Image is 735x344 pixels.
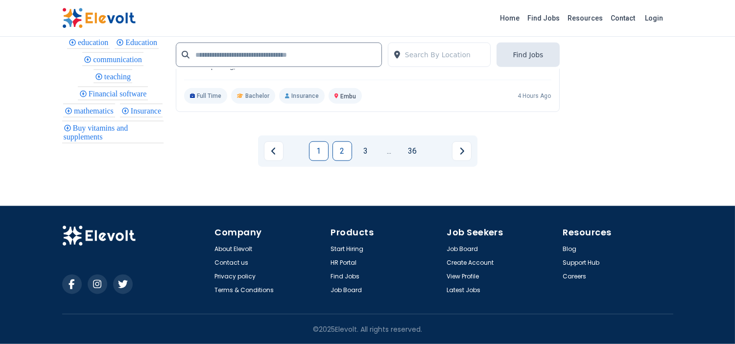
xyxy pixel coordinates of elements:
[640,8,669,28] a: Login
[563,273,587,280] a: Careers
[120,104,163,117] div: Insurance
[215,286,274,294] a: Terms & Conditions
[62,121,164,143] div: Buy vitamins and supplements
[332,141,352,161] a: Page 2
[215,259,249,267] a: Contact us
[563,259,600,267] a: Support Hub
[447,226,557,239] h4: Job Seekers
[74,107,117,115] span: mathematics
[215,245,253,253] a: About Elevolt
[264,141,472,161] ul: Pagination
[78,87,148,100] div: Financial software
[78,38,111,46] span: education
[309,141,329,161] a: Page 1 is your current page
[356,141,376,161] a: Page 3
[184,88,228,104] p: Full Time
[331,259,357,267] a: HR Portal
[93,55,145,64] span: communication
[340,93,356,100] span: Embu
[447,273,479,280] a: View Profile
[264,141,284,161] a: Previous page
[62,8,136,28] img: Elevolt
[131,107,164,115] span: Insurance
[313,324,422,334] p: © 2025 Elevolt. All rights reserved.
[447,259,494,267] a: Create Account
[331,286,362,294] a: Job Board
[67,35,110,49] div: education
[331,226,441,239] h4: Products
[245,92,269,100] span: Bachelor
[403,141,423,161] a: Page 36
[104,72,134,81] span: teaching
[563,226,673,239] h4: Resources
[447,286,481,294] a: Latest Jobs
[686,297,735,344] iframe: Chat Widget
[94,69,132,83] div: teaching
[497,43,559,67] button: Find Jobs
[447,245,478,253] a: Job Board
[563,245,577,253] a: Blog
[452,141,472,161] a: Next page
[64,124,128,141] span: Buy vitamins and supplements
[524,10,564,26] a: Find Jobs
[89,90,150,98] span: Financial software
[215,226,325,239] h4: Company
[215,273,256,280] a: Privacy policy
[62,226,136,246] img: Elevolt
[379,141,399,161] a: Jump forward
[279,88,325,104] p: Insurance
[115,35,159,49] div: Education
[82,52,143,66] div: communication
[63,104,115,117] div: mathematics
[125,38,160,46] span: Education
[564,10,607,26] a: Resources
[518,92,551,100] p: 4 hours ago
[497,10,524,26] a: Home
[607,10,640,26] a: Contact
[331,245,364,253] a: Start Hiring
[331,273,360,280] a: Find Jobs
